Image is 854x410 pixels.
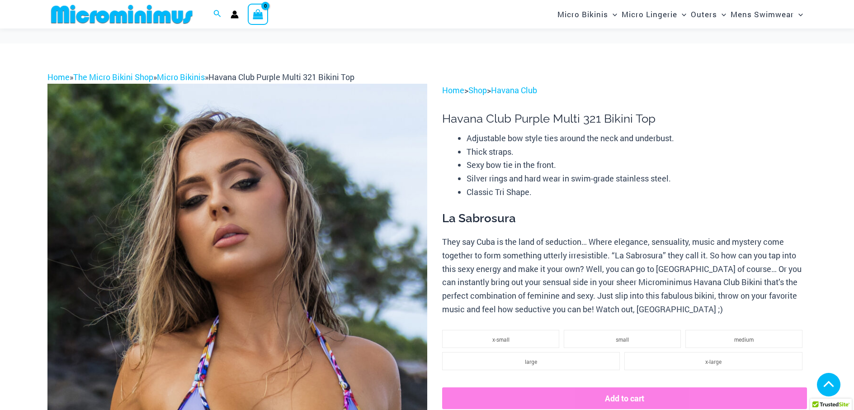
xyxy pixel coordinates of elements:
span: Menu Toggle [794,3,803,26]
a: Micro Bikinis [157,72,205,82]
span: Micro Lingerie [622,3,677,26]
a: View Shopping Cart, empty [248,4,269,24]
span: medium [734,336,754,343]
span: Outers [691,3,717,26]
span: Menu Toggle [717,3,726,26]
a: Home [47,72,70,82]
li: Thick straps. [467,145,807,159]
a: Micro BikinisMenu ToggleMenu Toggle [555,3,619,26]
a: Havana Club [491,85,537,95]
p: > > [442,84,807,97]
img: MM SHOP LOGO FLAT [47,4,196,24]
a: Shop [468,85,487,95]
span: Menu Toggle [608,3,617,26]
h1: Havana Club Purple Multi 321 Bikini Top [442,112,807,126]
li: Sexy bow tie in the front. [467,158,807,172]
a: Mens SwimwearMenu ToggleMenu Toggle [728,3,805,26]
span: » » » [47,72,354,82]
li: Classic Tri Shape. [467,186,807,199]
a: Account icon link [231,10,239,19]
nav: Site Navigation [554,1,807,27]
span: x-large [705,358,722,365]
li: x-small [442,330,559,348]
li: small [564,330,681,348]
li: medium [685,330,802,348]
a: Search icon link [213,9,222,20]
li: Silver rings and hard wear in swim-grade stainless steel. [467,172,807,186]
a: Micro LingerieMenu ToggleMenu Toggle [619,3,689,26]
span: x-small [492,336,510,343]
p: They say Cuba is the land of seduction… Where elegance, sensuality, music and mystery come togeth... [442,235,807,316]
button: Add to cart [442,387,807,409]
li: Adjustable bow style ties around the neck and underbust. [467,132,807,145]
span: Menu Toggle [677,3,686,26]
span: Micro Bikinis [557,3,608,26]
span: large [525,358,537,365]
h3: La Sabrosura [442,211,807,226]
a: Home [442,85,464,95]
span: Havana Club Purple Multi 321 Bikini Top [208,72,354,82]
a: OutersMenu ToggleMenu Toggle [689,3,728,26]
a: The Micro Bikini Shop [73,72,153,82]
span: Mens Swimwear [731,3,794,26]
span: small [616,336,629,343]
li: large [442,352,620,370]
li: x-large [624,352,802,370]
